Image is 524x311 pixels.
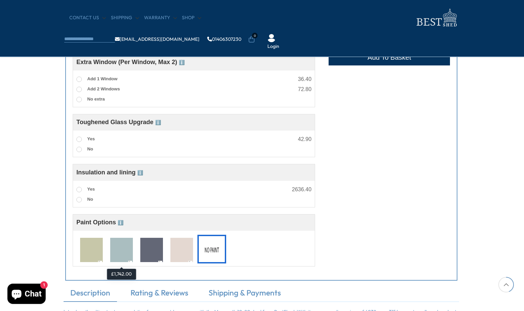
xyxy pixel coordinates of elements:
[179,60,185,65] span: ℹ️
[76,169,143,176] span: Insulation and lining
[267,34,276,42] img: User Icon
[170,238,193,263] img: T7078
[140,238,163,263] img: T7033
[76,59,185,65] span: Extra Window (Per Window, Max 2)
[197,235,226,263] div: No Paint
[87,197,93,202] span: No
[87,146,93,151] span: No
[412,7,460,29] img: logo
[298,87,311,92] div: 72.80
[76,119,161,125] span: Toughened Glass Upgrade
[248,36,255,43] a: 0
[298,77,311,82] div: 36.40
[167,235,196,263] div: T7078
[87,96,105,102] span: No extra
[80,238,103,263] img: T7010
[124,287,195,302] a: Rating & Reviews
[87,86,120,91] span: Add 2 Windows
[5,284,48,306] inbox-online-store-chat: Shopify online store chat
[137,235,166,263] div: T7033
[252,33,258,38] span: 0
[200,238,223,263] img: No Paint
[110,238,133,263] img: T7024
[292,187,311,192] div: 2636.40
[144,15,177,21] a: Warranty
[202,287,288,302] a: Shipping & Payments
[76,219,123,226] span: Paint Options
[115,37,199,41] a: [EMAIL_ADDRESS][DOMAIN_NAME]
[207,37,241,41] a: 01406307230
[87,187,95,192] span: Yes
[69,15,106,21] a: CONTACT US
[107,235,136,263] div: T7024
[137,170,143,175] span: ℹ️
[118,220,123,225] span: ℹ️
[298,137,311,142] div: 42.90
[87,76,117,81] span: Add 1 Window
[77,235,106,263] div: T7010
[182,15,201,21] a: Shop
[87,136,95,141] span: Yes
[267,43,279,50] a: Login
[155,120,161,125] span: ℹ️
[111,15,139,21] a: Shipping
[64,287,117,302] a: Description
